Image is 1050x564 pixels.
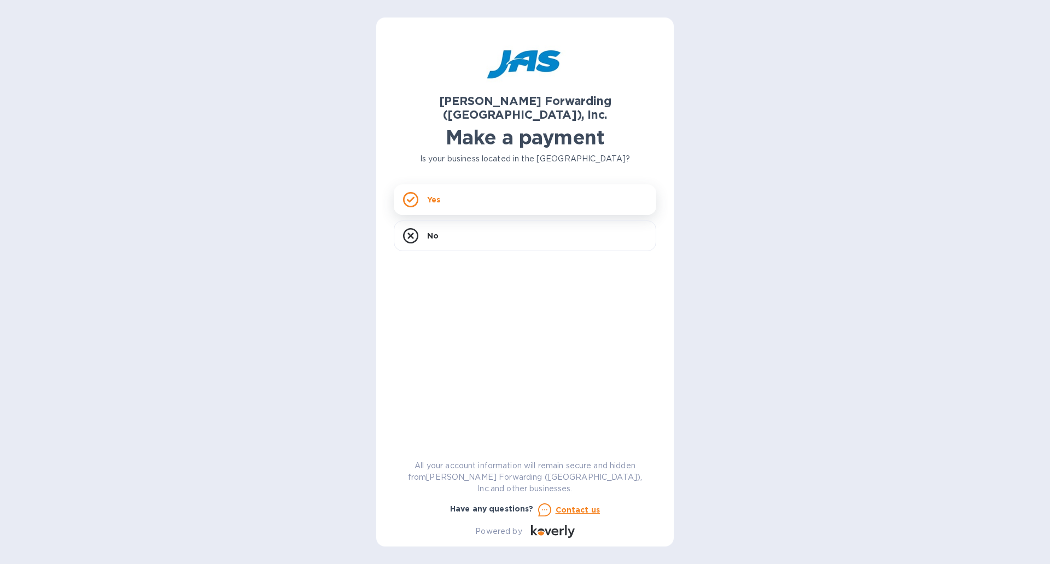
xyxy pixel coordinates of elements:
[450,504,534,513] b: Have any questions?
[427,194,440,205] p: Yes
[439,94,611,121] b: [PERSON_NAME] Forwarding ([GEOGRAPHIC_DATA]), Inc.
[556,505,600,514] u: Contact us
[394,460,656,495] p: All your account information will remain secure and hidden from [PERSON_NAME] Forwarding ([GEOGRA...
[394,126,656,149] h1: Make a payment
[394,153,656,165] p: Is your business located in the [GEOGRAPHIC_DATA]?
[475,526,522,537] p: Powered by
[427,230,439,241] p: No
